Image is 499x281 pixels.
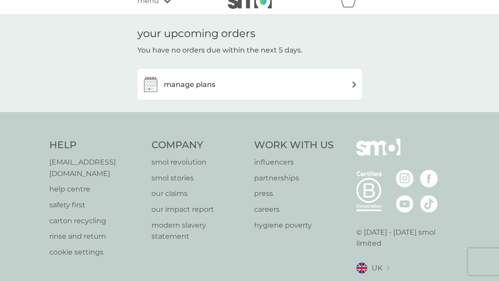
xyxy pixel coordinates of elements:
a: influencers [254,157,334,168]
a: partnerships [254,172,334,184]
img: arrow right [351,81,358,88]
a: help centre [49,184,143,195]
p: © [DATE] - [DATE] smol limited [356,227,450,249]
a: carton recycling [49,215,143,227]
a: rinse and return [49,231,143,242]
a: modern slavery statement [152,220,245,242]
img: smol [356,139,400,169]
a: safety first [49,199,143,211]
a: careers [254,204,334,215]
a: our impact report [152,204,245,215]
p: You have no orders due within the next 5 days. [137,45,302,56]
a: press [254,188,334,199]
h4: Work With Us [254,139,334,152]
a: hygiene poverty [254,220,334,231]
img: visit the smol Youtube page [396,195,414,213]
img: select a new location [387,266,389,270]
a: cookie settings [49,247,143,258]
h1: your upcoming orders [137,27,255,40]
a: smol revolution [152,157,245,168]
h3: manage plans [164,79,215,90]
a: [EMAIL_ADDRESS][DOMAIN_NAME] [49,157,143,179]
h4: Company [152,139,245,152]
span: UK [372,262,382,274]
img: visit the smol Instagram page [396,170,414,187]
img: UK flag [356,262,367,274]
img: visit the smol Facebook page [420,170,438,187]
a: smol stories [152,172,245,184]
img: visit the smol Tiktok page [420,195,438,213]
h4: Help [49,139,143,152]
a: our claims [152,188,245,199]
